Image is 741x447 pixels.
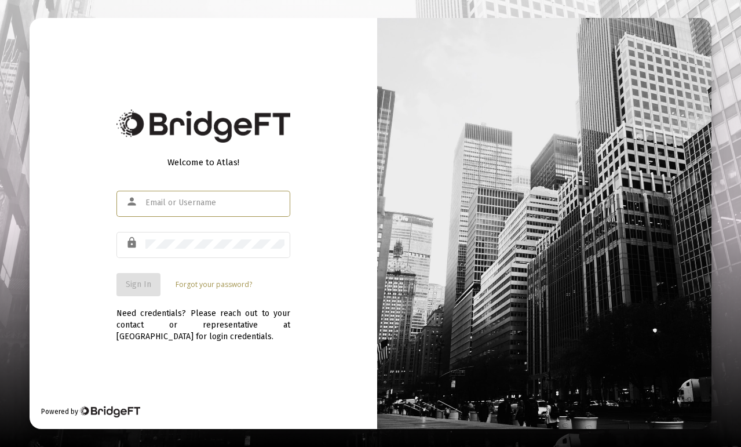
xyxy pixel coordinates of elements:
img: Bridge Financial Technology Logo [79,406,140,417]
img: Bridge Financial Technology Logo [116,110,290,143]
mat-icon: lock [126,236,140,250]
span: Sign In [126,279,151,289]
div: Powered by [41,406,140,417]
button: Sign In [116,273,160,296]
mat-icon: person [126,195,140,209]
input: Email or Username [145,198,284,208]
a: Forgot your password? [176,279,252,290]
div: Welcome to Atlas! [116,157,290,168]
div: Need credentials? Please reach out to your contact or representative at [GEOGRAPHIC_DATA] for log... [116,296,290,343]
